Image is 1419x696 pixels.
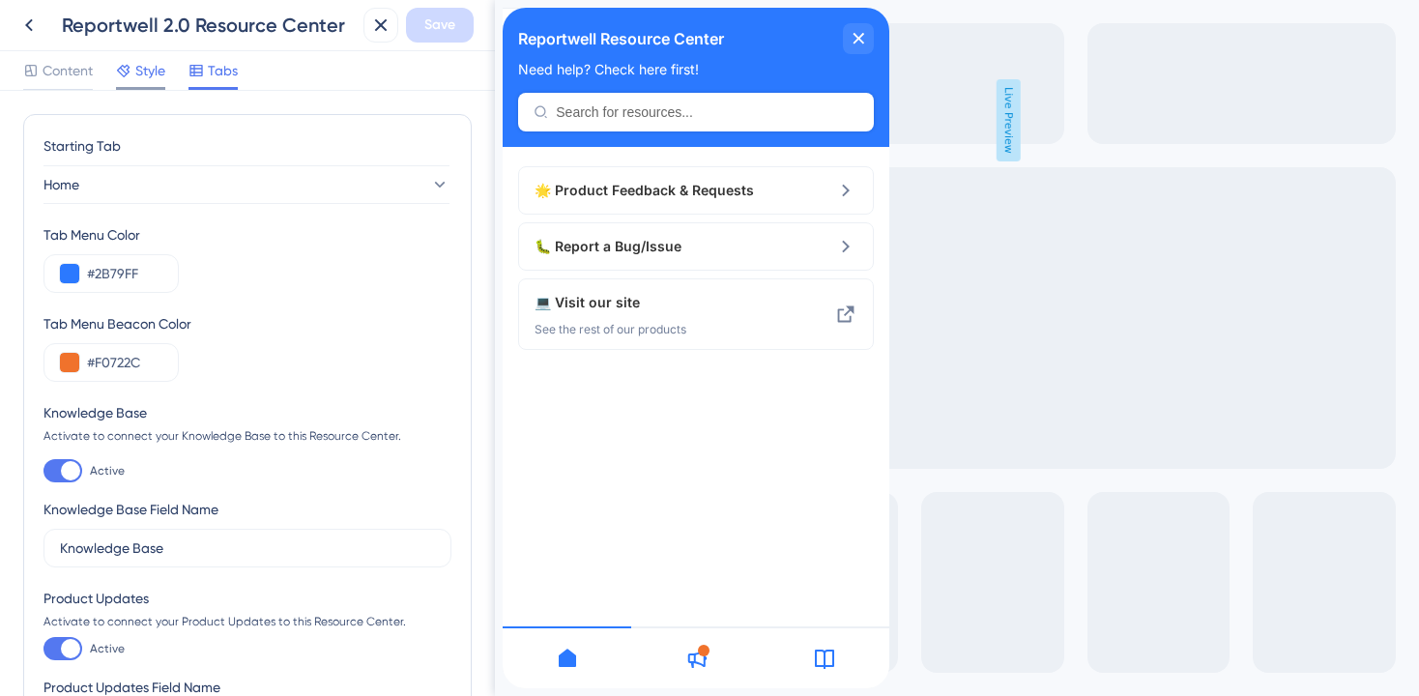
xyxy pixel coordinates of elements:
[15,16,221,45] span: Reportwell Resource Center
[43,312,451,335] div: Tab Menu Beacon Color
[208,59,238,82] span: Tabs
[32,314,290,330] span: See the rest of our products
[32,171,290,194] div: Product Feedback & Requests
[32,171,290,194] span: 🌟 Product Feedback & Requests
[60,537,435,559] input: Knowledge Base
[109,10,116,25] div: 3
[43,401,451,424] div: Knowledge Base
[90,463,125,478] span: Active
[43,165,449,204] button: Home
[32,227,290,250] span: 🐛 Report a Bug/Issue
[424,14,455,37] span: Save
[90,641,125,656] span: Active
[32,283,290,330] div: Visit our site
[43,587,451,610] div: Product Updates
[43,173,79,196] span: Home
[406,8,474,43] button: Save
[502,79,526,161] span: Live Preview
[43,498,218,521] div: Knowledge Base Field Name
[15,54,196,70] span: Need help? Check here first!
[32,227,290,250] div: Report a Bug/Issue
[135,59,165,82] span: Style
[43,428,451,444] div: Activate to connect your Knowledge Base to this Resource Center.
[43,59,93,82] span: Content
[43,614,451,629] div: Activate to connect your Product Updates to this Resource Center.
[32,283,259,306] span: 💻 Visit our site
[16,5,97,28] span: Need Help?
[53,97,356,112] input: Search for resources...
[43,134,121,158] span: Starting Tab
[43,223,451,246] div: Tab Menu Color
[62,12,356,39] div: Reportwell 2.0 Resource Center
[340,15,371,46] div: close resource center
